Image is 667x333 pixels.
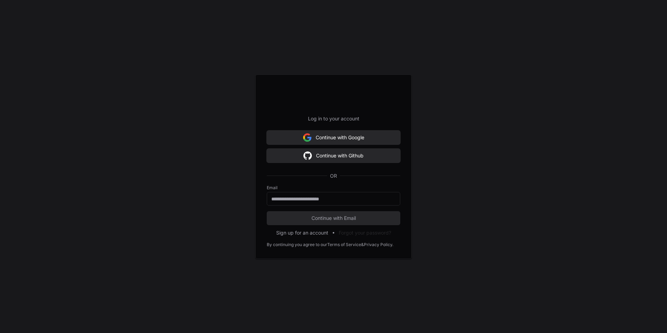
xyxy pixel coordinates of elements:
[327,172,340,179] span: OR
[327,242,361,247] a: Terms of Service
[361,242,364,247] div: &
[303,149,312,163] img: Sign in with google
[267,131,400,145] button: Continue with Google
[267,185,400,191] label: Email
[364,242,393,247] a: Privacy Policy.
[267,115,400,122] p: Log in to your account
[303,131,311,145] img: Sign in with google
[267,149,400,163] button: Continue with Github
[276,229,328,236] button: Sign up for an account
[267,242,327,247] div: By continuing you agree to our
[339,229,391,236] button: Forgot your password?
[267,211,400,225] button: Continue with Email
[267,215,400,222] span: Continue with Email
